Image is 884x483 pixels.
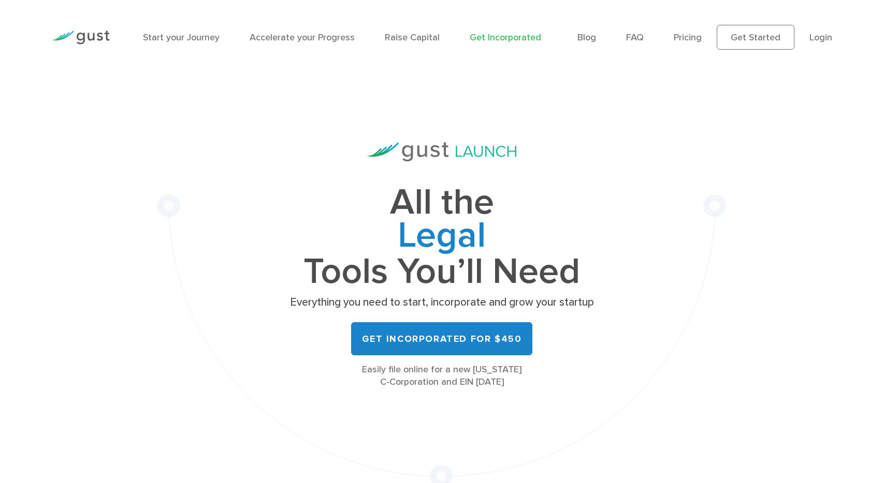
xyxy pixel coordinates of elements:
[143,32,220,43] a: Start your Journey
[351,322,532,355] a: Get Incorporated for $450
[470,32,541,43] a: Get Incorporated
[717,25,794,50] a: Get Started
[286,186,597,288] h1: All the Tools You’ll Need
[286,295,597,310] p: Everything you need to start, incorporate and grow your startup
[674,32,702,43] a: Pricing
[286,364,597,388] div: Easily file online for a new [US_STATE] C-Corporation and EIN [DATE]
[626,32,644,43] a: FAQ
[52,31,110,44] img: Gust Logo
[577,32,596,43] a: Blog
[286,219,597,255] span: Legal
[367,142,516,161] img: Gust Launch Logo
[385,32,440,43] a: Raise Capital
[809,32,832,43] a: Login
[250,32,355,43] a: Accelerate your Progress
